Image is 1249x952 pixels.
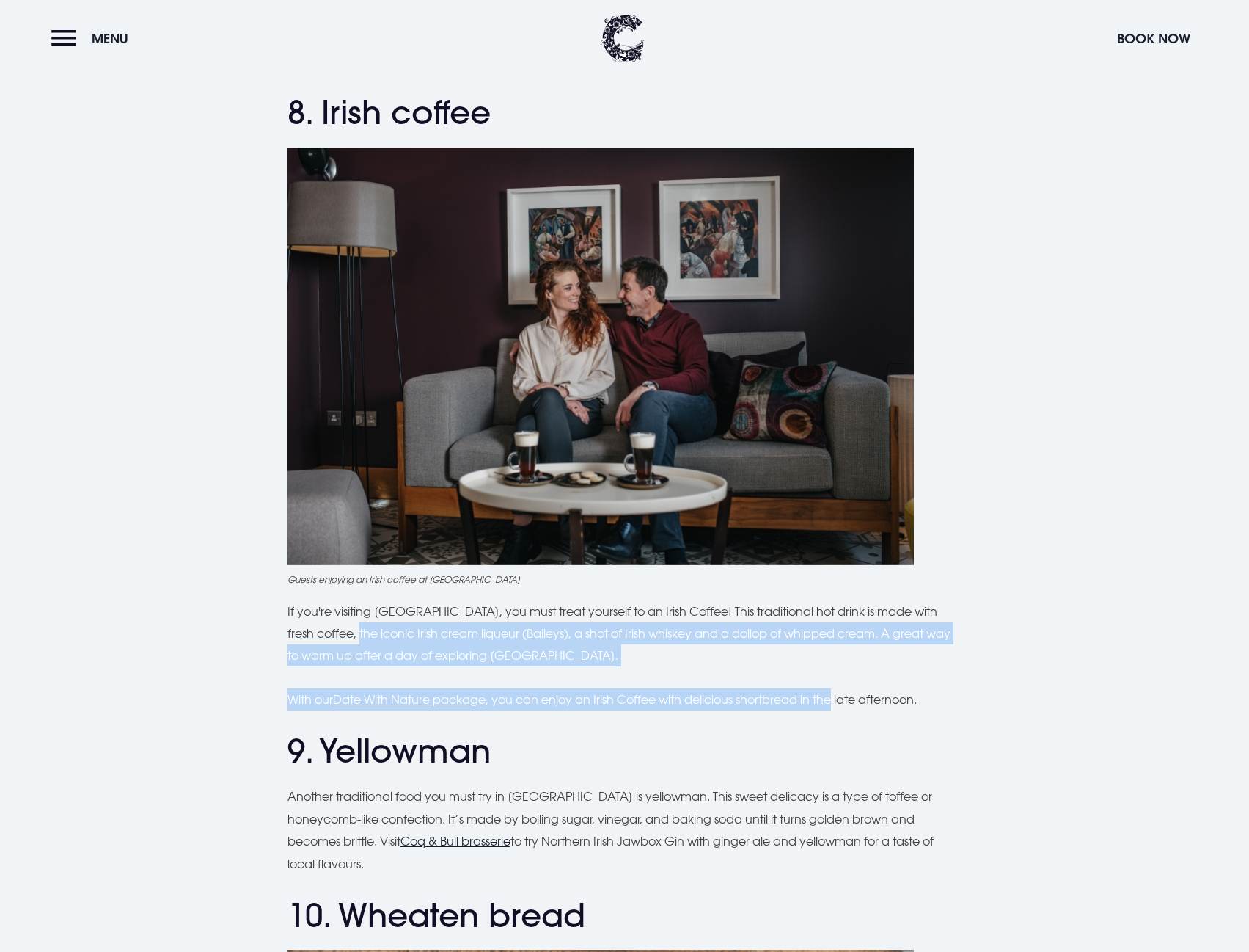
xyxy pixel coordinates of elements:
p: Another traditional food you must try in [GEOGRAPHIC_DATA] is yellowman. This sweet delicacy is a... [287,785,962,875]
button: Menu [51,23,136,54]
button: Book Now [1110,23,1198,54]
img: Clandeboye Lodge [601,15,645,62]
h2: 8. Irish coffee [287,93,962,132]
a: Coq & Bull brasserie [400,834,510,849]
a: Date With Nature package [333,692,486,707]
span: Menu [92,30,128,47]
img: A couple enjoying Traditional Northern Irish coffes [287,148,914,565]
h2: 9. Yellowman [287,732,962,771]
h2: 10. Wheaten bread [287,896,962,935]
p: With our , you can enjoy an Irish Coffee with delicious shortbread in the late afternoon. [287,688,962,711]
figcaption: Guests enjoying an Irish coffee at [GEOGRAPHIC_DATA] [287,573,962,586]
p: If you're visiting [GEOGRAPHIC_DATA], you must treat yourself to an Irish Coffee! This traditiona... [287,600,962,667]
